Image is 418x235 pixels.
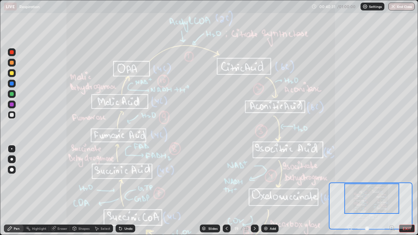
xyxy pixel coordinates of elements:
p: Settings [369,5,382,8]
div: 19 [233,227,240,230]
img: add-slide-button [263,226,268,231]
div: / [241,227,243,230]
div: Slides [208,227,217,230]
img: class-settings-icons [362,4,368,9]
button: End Class [388,3,415,10]
div: Select [101,227,110,230]
button: EXIT [399,225,415,232]
p: LIVE [6,4,15,9]
div: Pen [14,227,20,230]
div: Shapes [78,227,89,230]
div: 22 [244,226,248,231]
div: Add [270,227,276,230]
p: Respiration [19,4,40,9]
div: Highlight [32,227,46,230]
div: Undo [124,227,133,230]
div: Eraser [57,227,67,230]
img: end-class-cross [391,4,396,9]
